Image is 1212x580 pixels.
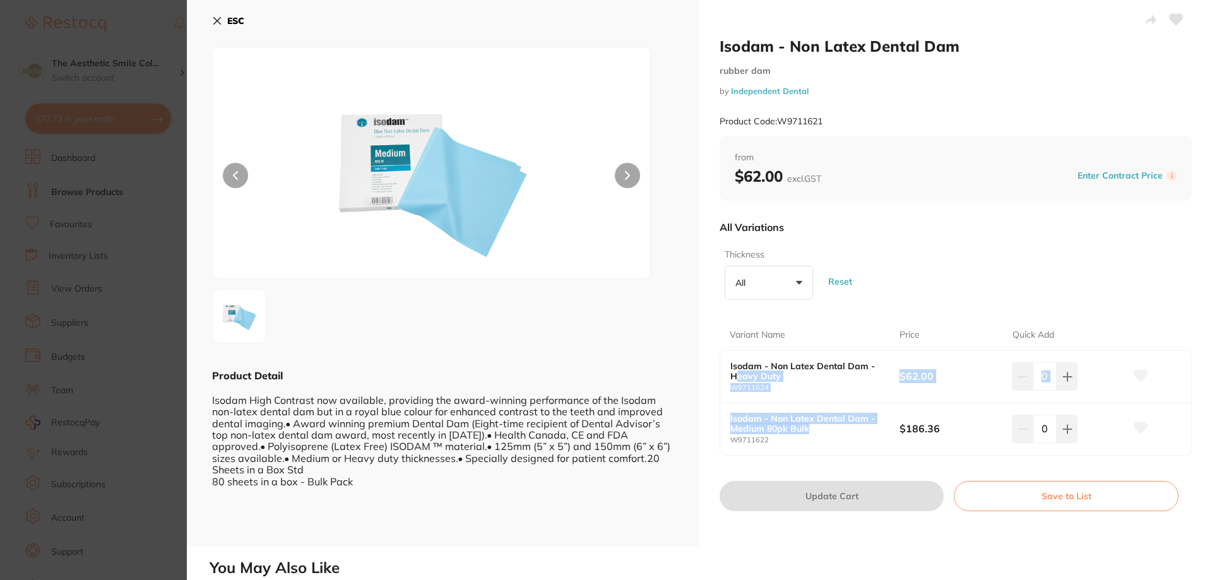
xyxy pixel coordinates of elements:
button: Reset [824,259,856,305]
b: Isodam - Non Latex Dental Dam - Heavy Duty [730,361,882,381]
small: W9711624 [730,384,900,392]
img: aD0xOTIw [217,293,262,339]
p: Quick Add [1013,329,1054,341]
small: rubber dam [720,66,1192,76]
button: Update Cart [720,481,944,511]
b: ESC [227,15,244,27]
small: Product Code: W9711621 [720,116,823,127]
small: W9711622 [730,436,900,444]
label: i [1167,171,1177,181]
button: All [725,266,813,300]
p: Price [900,329,920,341]
b: Product Detail [212,369,283,382]
b: $62.00 [900,369,1001,383]
button: ESC [212,10,244,32]
h2: You May Also Like [210,559,1207,577]
span: excl. GST [787,173,821,184]
b: $186.36 [900,422,1001,435]
b: $62.00 [735,167,821,186]
span: from [735,151,1177,164]
div: Isodam High Contrast now available, providing the award-winning performance of the Isodam non-lat... [212,382,674,487]
p: All [735,277,751,288]
p: All Variations [720,221,784,234]
small: by [720,86,1192,96]
button: Enter Contract Price [1074,170,1167,182]
label: Thickness [725,249,809,261]
h2: Isodam - Non Latex Dental Dam [720,37,1192,56]
a: Independent Dental [731,86,809,96]
img: aD0xOTIw [300,79,563,278]
button: Save to List [954,481,1179,511]
p: Variant Name [730,329,785,341]
b: Isodam - Non Latex Dental Dam - Medium 80pk Bulk [730,413,882,434]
